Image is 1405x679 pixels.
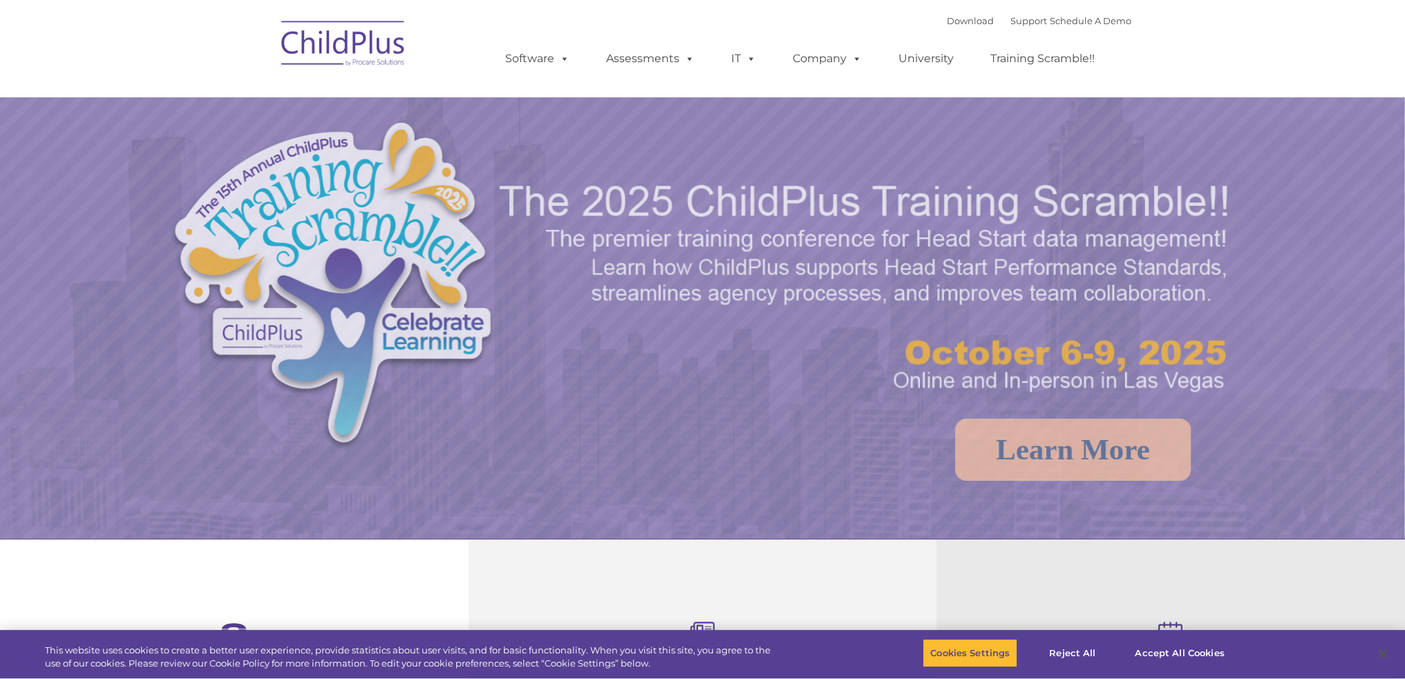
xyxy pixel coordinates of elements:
a: Training Scramble!! [977,45,1109,73]
button: Reject All [1029,639,1115,668]
a: Software [491,45,583,73]
font: | [947,15,1131,26]
a: Assessments [592,45,708,73]
button: Cookies Settings [923,639,1017,668]
a: IT [717,45,770,73]
a: Schedule A Demo [1050,15,1131,26]
img: ChildPlus by Procare Solutions [274,11,413,80]
a: Learn More [955,419,1191,481]
div: This website uses cookies to create a better user experience, provide statistics about user visit... [45,644,773,671]
a: University [885,45,968,73]
a: Download [947,15,994,26]
button: Close [1368,638,1398,669]
a: Support [1010,15,1047,26]
a: Company [779,45,876,73]
button: Accept All Cookies [1127,639,1232,668]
